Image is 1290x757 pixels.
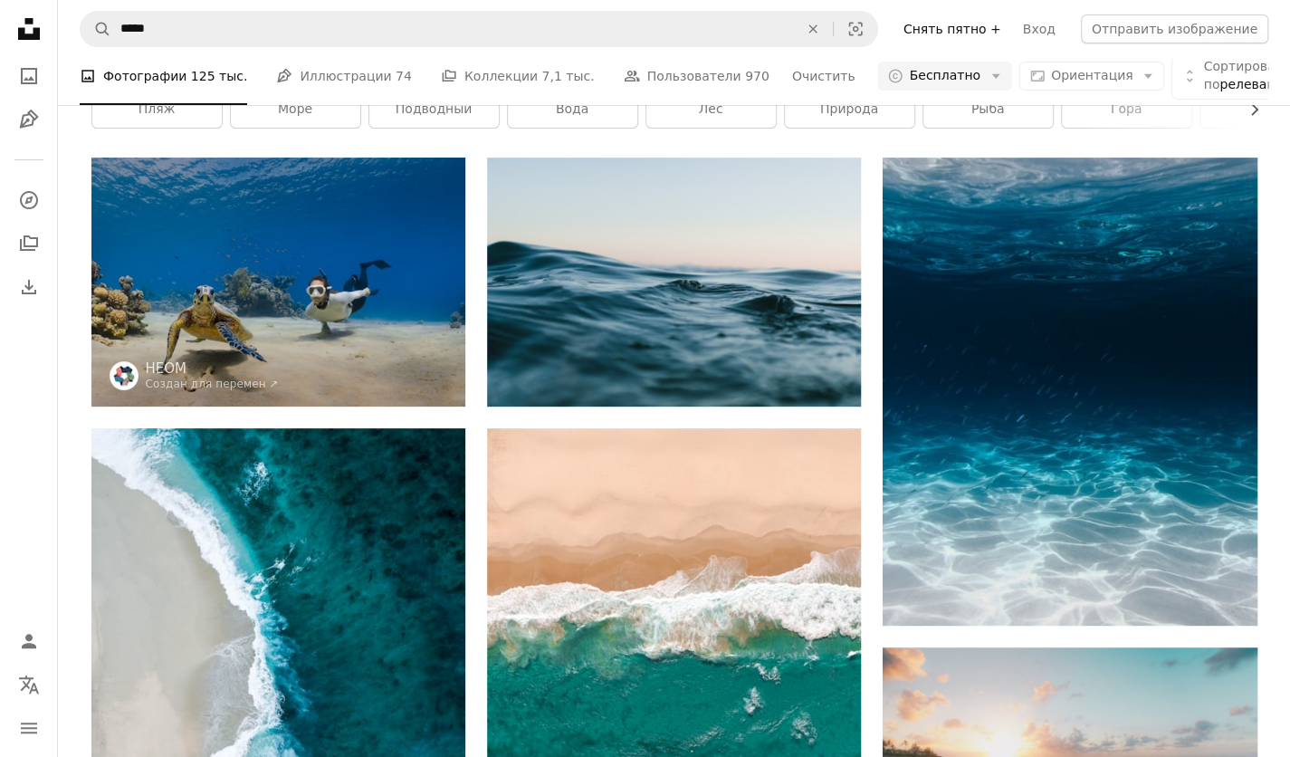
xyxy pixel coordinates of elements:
[80,11,878,47] form: Поиск визуальных элементов по всему сайту
[11,225,47,262] a: Коллекции
[1012,14,1066,43] a: Вход
[11,182,47,218] a: Исследовать
[903,22,1001,36] ya-tr-span: Снять пятно +
[1051,68,1133,82] ya-tr-span: Ориентация
[508,91,637,128] a: вода
[820,101,878,116] ya-tr-span: Природа
[487,158,861,407] img: водоем под небом
[877,62,1011,91] button: Бесплатно
[1111,101,1142,116] ya-tr-span: гора
[11,269,47,305] a: История загрузок
[893,14,1012,43] a: Снять пятно +
[139,101,176,116] ya-tr-span: Пляж
[909,68,979,82] ya-tr-span: Бесплатно
[396,101,473,116] ya-tr-span: подводный
[276,47,411,105] a: Иллюстрации 74
[1062,91,1191,128] a: гора
[1081,14,1268,43] button: Отправить изображение
[146,378,266,390] ya-tr-span: Создан для перемен
[11,58,47,94] a: Фото
[1092,22,1257,36] ya-tr-span: Отправить изображение
[146,359,279,378] a: НЕОМ
[11,101,47,138] a: Иллюстрации
[883,158,1257,626] img: голубой и чистый водоём
[92,91,222,128] a: Пляж
[11,666,47,703] button: Язык
[300,66,391,86] ya-tr-span: Иллюстрации
[785,91,914,128] a: Природа
[487,273,861,290] a: водоем под небом
[464,66,538,86] ya-tr-span: Коллекции
[883,383,1257,399] a: голубой и чистый водоём
[1237,91,1257,128] button: прокрутите список вправо
[11,11,47,51] a: Главная страница — Unplash
[231,91,360,128] a: море
[146,360,187,377] ya-tr-span: НЕОМ
[487,669,861,685] a: Обои для iPhone
[1203,59,1289,91] ya-tr-span: Сортировать по
[541,69,594,83] ya-tr-span: 7,1 тыс.
[11,710,47,746] button: Меню
[699,101,723,116] ya-tr-span: лес
[11,623,47,659] a: Войдите в систему / Зарегистрируйтесь
[396,69,412,83] ya-tr-span: 74
[793,12,833,46] button: Очистить
[270,378,279,390] ya-tr-span: ↗
[91,158,465,407] img: морская черепаха и человек, плывущие рядом
[647,66,741,86] ya-tr-span: Пользователи
[834,12,877,46] button: Визуальный поиск
[91,273,465,290] a: морская черепаха и человек, плывущие рядом
[110,361,139,390] img: Перейдите в профиль NEOM
[792,69,855,83] ya-tr-span: Очистить
[791,62,856,91] button: Очистить
[745,69,769,83] ya-tr-span: 970
[146,378,279,390] a: Создан для перемен ↗
[81,12,111,46] button: Поиск Unsplash
[441,47,595,105] a: Коллекции 7,1 тыс.
[556,101,588,116] ya-tr-span: вода
[278,101,312,116] ya-tr-span: море
[1023,22,1056,36] ya-tr-span: Вход
[1019,62,1165,91] button: Ориентация
[971,101,1005,116] ya-tr-span: рыба
[369,91,499,128] a: подводный
[646,91,776,128] a: лес
[624,47,769,105] a: Пользователи 970
[923,91,1053,128] a: рыба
